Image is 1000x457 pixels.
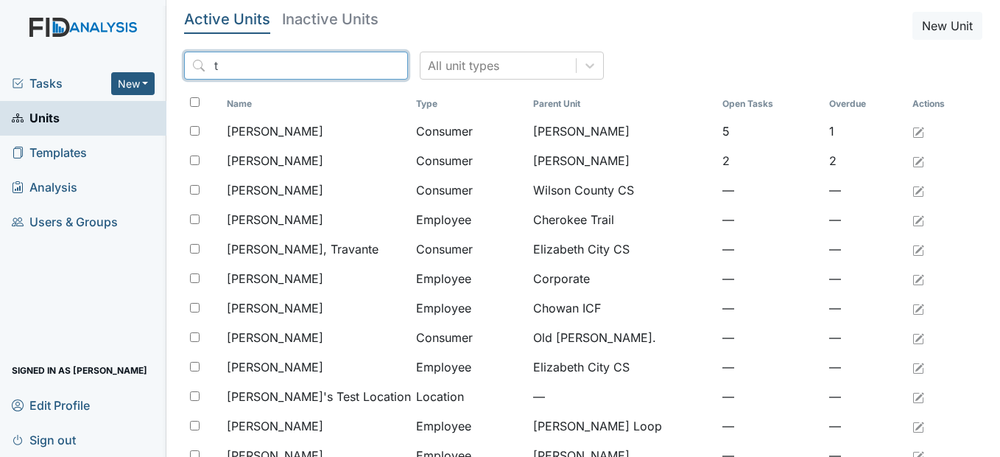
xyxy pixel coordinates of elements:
span: [PERSON_NAME] [227,181,323,199]
td: Employee [410,293,527,323]
th: Toggle SortBy [716,91,824,116]
td: — [716,264,824,293]
button: New [111,72,155,95]
h5: Inactive Units [282,12,378,27]
th: Toggle SortBy [221,91,410,116]
td: [PERSON_NAME] [527,116,716,146]
td: Employee [410,411,527,441]
td: Location [410,382,527,411]
td: Consumer [410,175,527,205]
span: [PERSON_NAME] [227,122,323,140]
td: Employee [410,205,527,234]
button: New Unit [912,12,982,40]
span: [PERSON_NAME] [227,299,323,317]
td: 2 [823,146,906,175]
span: Analysis [12,176,77,199]
span: [PERSON_NAME] [227,211,323,228]
th: Toggle SortBy [410,91,527,116]
a: Edit [912,388,924,405]
td: Elizabeth City CS [527,234,716,264]
td: — [716,352,824,382]
td: — [716,175,824,205]
a: Edit [912,122,924,140]
td: Cherokee Trail [527,205,716,234]
a: Edit [912,181,924,199]
td: — [823,205,906,234]
td: 5 [716,116,824,146]
td: — [823,323,906,352]
td: Consumer [410,234,527,264]
td: — [716,382,824,411]
th: Toggle SortBy [823,91,906,116]
td: Elizabeth City CS [527,352,716,382]
td: — [716,323,824,352]
td: — [716,205,824,234]
td: Employee [410,264,527,293]
input: Toggle All Rows Selected [190,97,200,107]
span: Units [12,107,60,130]
span: [PERSON_NAME] [227,270,323,287]
a: Edit [912,299,924,317]
td: — [823,264,906,293]
span: Edit Profile [12,394,90,416]
td: — [823,175,906,205]
a: Edit [912,417,924,435]
td: Consumer [410,323,527,352]
td: Corporate [527,264,716,293]
td: — [716,293,824,323]
td: — [527,382,716,411]
span: [PERSON_NAME] [227,152,323,170]
h5: Active Units [184,12,270,27]
span: Users & Groups [12,211,118,234]
a: Edit [912,329,924,346]
td: — [823,293,906,323]
span: [PERSON_NAME]'s Test Location [227,388,411,405]
span: Sign out [12,428,76,451]
td: — [823,352,906,382]
a: Edit [912,358,924,376]
td: — [823,234,906,264]
div: All unit types [428,57,499,74]
td: [PERSON_NAME] [527,146,716,175]
td: — [823,382,906,411]
td: Old [PERSON_NAME]. [527,323,716,352]
input: Search... [184,52,408,80]
span: Signed in as [PERSON_NAME] [12,359,147,382]
td: 1 [823,116,906,146]
span: [PERSON_NAME] [227,417,323,435]
span: Templates [12,142,87,164]
td: [PERSON_NAME] Loop [527,411,716,441]
a: Tasks [12,74,111,92]
span: [PERSON_NAME] [227,329,323,346]
span: [PERSON_NAME] [227,358,323,376]
th: Toggle SortBy [527,91,716,116]
a: Edit [912,152,924,170]
td: 2 [716,146,824,175]
td: — [716,411,824,441]
a: Edit [912,270,924,287]
th: Actions [906,91,980,116]
td: Chowan ICF [527,293,716,323]
td: — [823,411,906,441]
td: — [716,234,824,264]
a: Edit [912,211,924,228]
span: [PERSON_NAME], Travante [227,240,378,258]
td: Employee [410,352,527,382]
td: Wilson County CS [527,175,716,205]
a: Edit [912,240,924,258]
td: Consumer [410,116,527,146]
td: Consumer [410,146,527,175]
